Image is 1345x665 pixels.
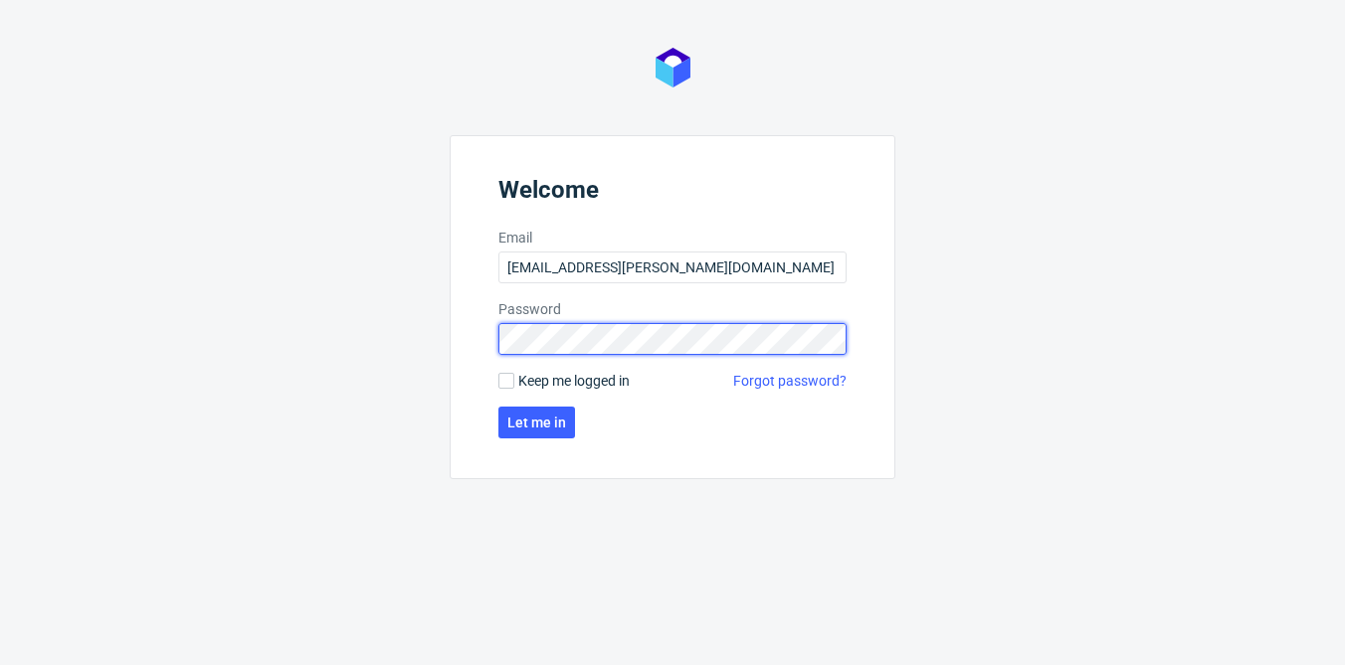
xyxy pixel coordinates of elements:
label: Password [498,299,847,319]
label: Email [498,228,847,248]
header: Welcome [498,176,847,212]
span: Keep me logged in [518,371,630,391]
input: you@youremail.com [498,251,847,283]
span: Let me in [507,416,566,429]
button: Let me in [498,407,575,438]
a: Forgot password? [733,371,847,391]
